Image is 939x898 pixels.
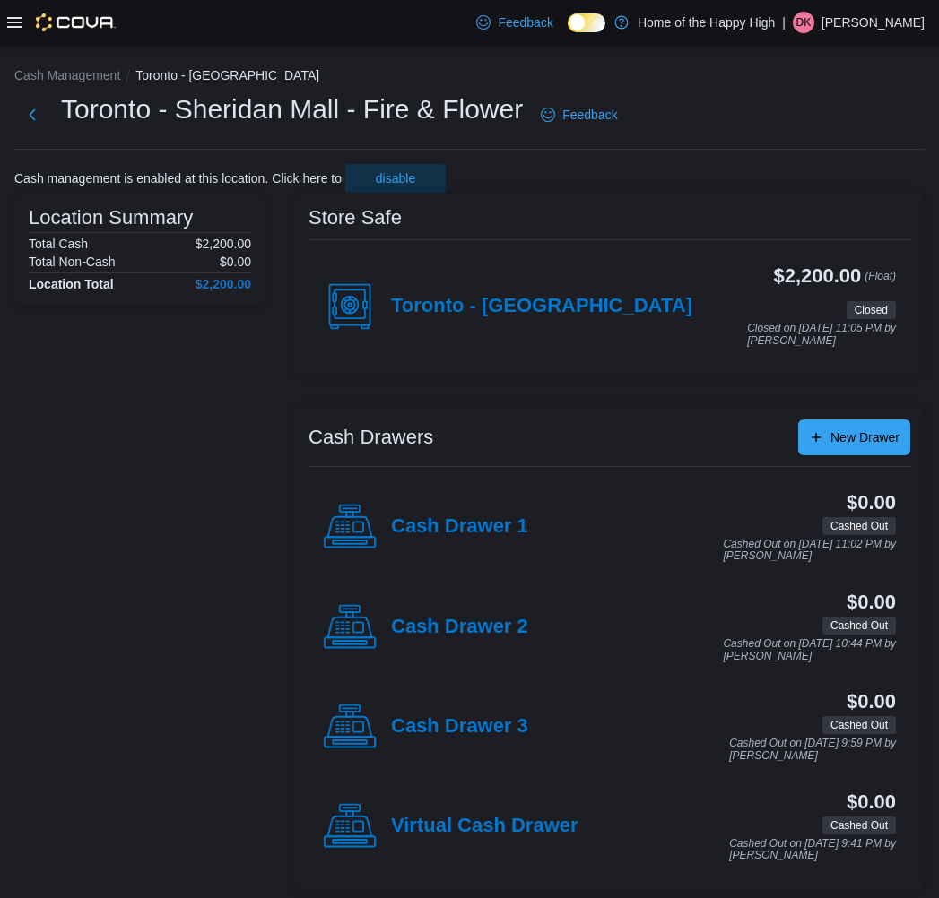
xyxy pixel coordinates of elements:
[822,716,896,734] span: Cashed Out
[855,302,888,318] span: Closed
[220,255,251,269] p: $0.00
[345,164,446,193] button: disable
[534,97,624,133] a: Feedback
[638,12,775,33] p: Home of the Happy High
[376,169,415,187] span: disable
[14,97,50,133] button: Next
[14,68,120,82] button: Cash Management
[847,691,896,712] h3: $0.00
[830,428,900,446] span: New Drawer
[309,427,433,448] h3: Cash Drawers
[391,515,528,539] h4: Cash Drawer 1
[309,207,402,229] h3: Store Safe
[830,717,888,733] span: Cashed Out
[747,323,896,347] p: Closed on [DATE] 11:05 PM by [PERSON_NAME]
[568,13,605,32] input: Dark Mode
[14,171,342,186] p: Cash management is enabled at this location. Click here to
[61,91,523,127] h1: Toronto - Sheridan Mall - Fire & Flower
[865,265,896,298] p: (Float)
[29,255,116,269] h6: Total Non-Cash
[822,816,896,834] span: Cashed Out
[729,838,896,862] p: Cashed Out on [DATE] 9:41 PM by [PERSON_NAME]
[830,518,888,534] span: Cashed Out
[29,237,88,251] h6: Total Cash
[847,492,896,514] h3: $0.00
[830,617,888,634] span: Cashed Out
[847,591,896,613] h3: $0.00
[822,617,896,635] span: Cashed Out
[822,517,896,535] span: Cashed Out
[822,12,925,33] p: [PERSON_NAME]
[29,207,193,229] h3: Location Summary
[14,66,925,88] nav: An example of EuiBreadcrumbs
[723,638,896,662] p: Cashed Out on [DATE] 10:44 PM by [PERSON_NAME]
[36,13,116,31] img: Cova
[196,237,251,251] p: $2,200.00
[793,12,814,33] div: Daniel Khong
[391,295,692,318] h4: Toronto - [GEOGRAPHIC_DATA]
[774,265,862,287] h3: $2,200.00
[135,68,319,82] button: Toronto - [GEOGRAPHIC_DATA]
[830,817,888,833] span: Cashed Out
[196,277,251,291] h4: $2,200.00
[391,616,528,639] h4: Cash Drawer 2
[847,301,896,319] span: Closed
[469,4,560,40] a: Feedback
[562,106,617,124] span: Feedback
[782,12,786,33] p: |
[391,815,578,838] h4: Virtual Cash Drawer
[796,12,812,33] span: DK
[498,13,552,31] span: Feedback
[29,277,114,291] h4: Location Total
[798,419,910,455] button: New Drawer
[847,791,896,813] h3: $0.00
[729,738,896,762] p: Cashed Out on [DATE] 9:59 PM by [PERSON_NAME]
[723,539,896,563] p: Cashed Out on [DATE] 11:02 PM by [PERSON_NAME]
[391,715,528,738] h4: Cash Drawer 3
